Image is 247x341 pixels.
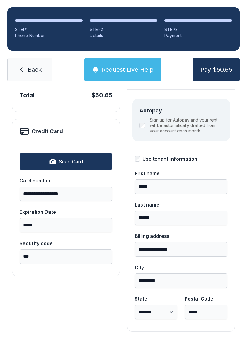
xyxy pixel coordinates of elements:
div: STEP 2 [90,27,157,33]
div: Use tenant information [142,155,197,163]
select: State [135,305,177,319]
span: Pay $50.65 [200,65,232,74]
div: $50.65 [92,91,112,99]
div: Total [20,91,35,99]
input: First name [135,179,227,194]
span: Request Live Help [102,65,154,74]
label: Sign up for Autopay and your rent will be automatically drafted from your account each month. [150,117,223,134]
input: Card number [20,187,112,201]
div: Expiration Date [20,208,112,216]
div: City [135,264,227,271]
input: Security code [20,249,112,264]
span: Back [28,65,42,74]
div: Phone Number [15,33,83,39]
input: Expiration Date [20,218,112,232]
input: Billing address [135,242,227,257]
h2: Credit Card [32,127,63,136]
input: City [135,273,227,288]
div: State [135,295,177,302]
div: Billing address [135,232,227,240]
div: Details [90,33,157,39]
div: STEP 3 [164,27,232,33]
input: Last name [135,211,227,225]
div: First name [135,170,227,177]
div: Autopay [139,106,223,115]
div: Security code [20,240,112,247]
span: Scan Card [59,158,83,165]
div: Card number [20,177,112,184]
input: Postal Code [185,305,227,319]
div: Payment [164,33,232,39]
div: STEP 1 [15,27,83,33]
div: Postal Code [185,295,227,302]
div: Last name [135,201,227,208]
